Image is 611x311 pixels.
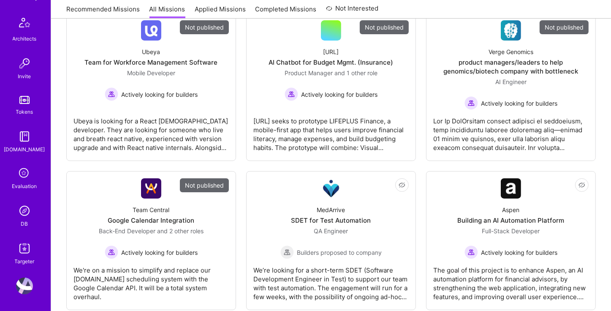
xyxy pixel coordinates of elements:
a: User Avatar [14,278,35,295]
img: Actively looking for builders [285,87,298,101]
div: Google Calendar Integration [108,216,195,225]
span: Actively looking for builders [481,248,558,257]
div: We're on a mission to simplify and replace our [DOMAIN_NAME] scheduling system with the Google Ca... [73,259,229,301]
span: and 2 other roles [157,227,204,235]
div: Team Central [133,205,170,214]
div: [URL] seeks to prototype LIFEPLUS Finance, a mobile-first app that helps users improve financial ... [253,110,409,152]
i: icon EyeClosed [399,182,405,188]
img: Actively looking for builders [105,246,118,259]
div: product managers/leaders to help genomics/biotech company with bottleneck [433,58,589,76]
img: Company Logo [501,178,521,199]
img: Invite [16,55,33,72]
div: Building an AI Automation Platform [458,216,565,225]
img: Company Logo [321,178,341,199]
div: Invite [18,72,31,81]
span: QA Engineer [314,227,348,235]
span: AI Engineer [495,78,527,85]
span: Actively looking for builders [301,90,378,99]
a: Not publishedCompany LogoUbeyaTeam for Workforce Management SoftwareMobile Developer Actively loo... [73,20,229,154]
span: Mobile Developer [127,69,175,76]
img: Actively looking for builders [105,87,118,101]
div: The goal of this project is to enhance Aspen, an AI automation platform for financial advisors, b... [433,259,589,301]
a: Company LogoAspenBuilding an AI Automation PlatformFull-Stack Developer Actively looking for buil... [433,178,589,303]
img: Company Logo [141,20,161,41]
i: icon EyeClosed [578,182,585,188]
img: Admin Search [16,202,33,219]
span: Actively looking for builders [481,99,558,108]
div: Verge Genomics [489,47,533,56]
img: Company Logo [501,20,521,41]
img: Actively looking for builders [464,246,478,259]
a: Not published[URL]AI Chatbot for Budget Mgmt. (Insurance)Product Manager and 1 other roleActively... [253,20,409,154]
a: Applied Missions [195,5,246,19]
a: Not publishedCompany LogoTeam CentralGoogle Calendar IntegrationBack-End Developer and 2 other ro... [73,178,229,303]
span: Builders proposed to company [297,248,382,257]
a: Recommended Missions [66,5,140,19]
div: [DOMAIN_NAME] [4,145,45,154]
div: MedArrive [317,205,345,214]
span: Actively looking for builders [122,90,198,99]
span: Actively looking for builders [122,248,198,257]
i: icon SelectionTeam [16,166,33,182]
a: All Missions [149,5,185,19]
img: tokens [19,96,30,104]
span: Back-End Developer [99,227,155,235]
div: Not published [180,178,229,192]
div: Not published [360,20,409,34]
span: Full-Stack Developer [482,227,540,235]
a: Not publishedCompany LogoVerge Genomicsproduct managers/leaders to help genomics/biotech company ... [433,20,589,154]
div: Lor Ip DolOrsitam consect adipisci el seddoeiusm, temp incididuntu laboree doloremag aliq—enimad ... [433,110,589,152]
div: Not published [180,20,229,34]
div: DB [21,219,28,228]
img: User Avatar [16,278,33,295]
div: Targeter [15,257,35,266]
img: Architects [14,14,35,34]
div: [URL] [323,47,339,56]
a: Completed Missions [255,5,317,19]
a: Not Interested [326,3,379,19]
div: Ubeya [142,47,160,56]
div: Team for Workforce Management Software [85,58,218,67]
img: guide book [16,128,33,145]
img: Builders proposed to company [280,246,294,259]
div: Architects [13,34,37,43]
div: Evaluation [12,182,37,191]
span: Product Manager [285,69,333,76]
span: and 1 other role [334,69,377,76]
img: Company Logo [141,178,161,199]
div: Not published [540,20,589,34]
div: Aspen [502,205,520,214]
div: We’re looking for a short-term SDET (Software Development Engineer in Test) to support our team w... [253,259,409,301]
div: AI Chatbot for Budget Mgmt. (Insurance) [269,58,394,67]
div: Ubeya is looking for a React [DEMOGRAPHIC_DATA] developer. They are looking for someone who live ... [73,110,229,152]
img: Actively looking for builders [464,96,478,110]
div: SDET for Test Automation [291,216,371,225]
a: Company LogoMedArriveSDET for Test AutomationQA Engineer Builders proposed to companyBuilders pro... [253,178,409,303]
img: Skill Targeter [16,240,33,257]
div: Tokens [16,107,33,116]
